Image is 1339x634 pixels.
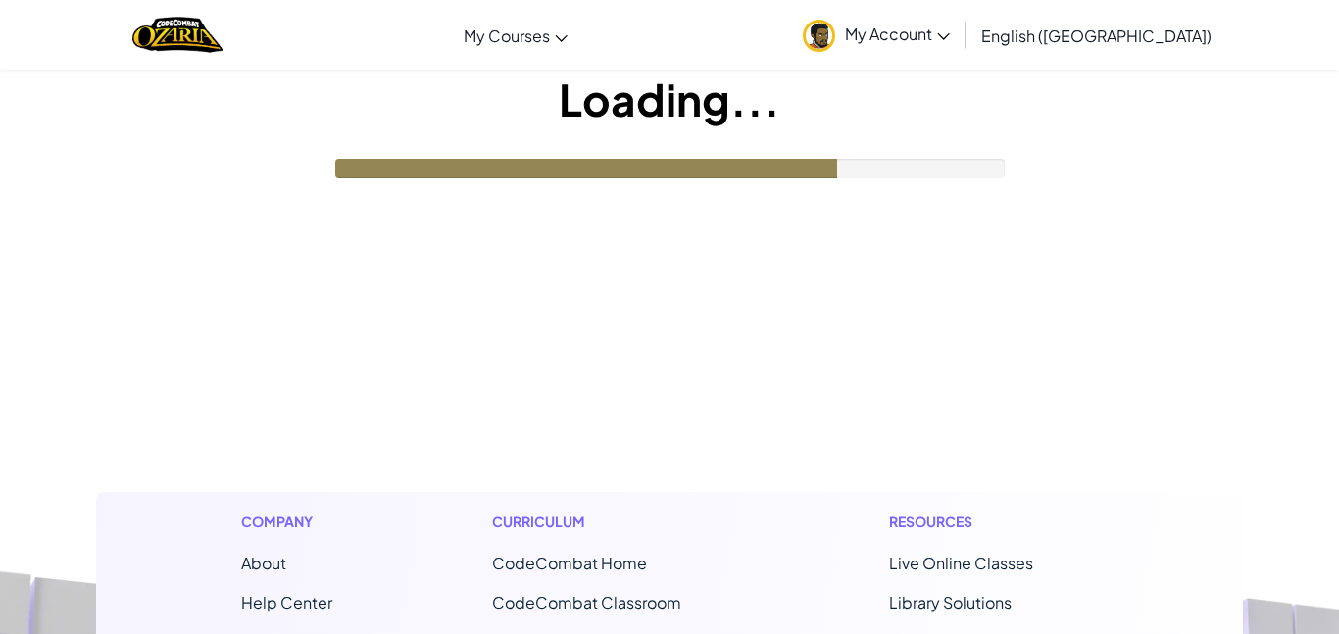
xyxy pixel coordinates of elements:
a: Help Center [241,592,332,612]
a: English ([GEOGRAPHIC_DATA]) [971,9,1221,62]
a: My Courses [454,9,577,62]
h1: Company [241,512,332,532]
a: CodeCombat Classroom [492,592,681,612]
img: Home [132,15,223,55]
img: avatar [803,20,835,52]
a: Live Online Classes [889,553,1033,573]
a: Ozaria by CodeCombat logo [132,15,223,55]
span: CodeCombat Home [492,553,647,573]
span: My Account [845,24,950,44]
span: My Courses [464,25,550,46]
h1: Resources [889,512,1098,532]
h1: Curriculum [492,512,729,532]
a: Library Solutions [889,592,1012,612]
a: About [241,553,286,573]
span: English ([GEOGRAPHIC_DATA]) [981,25,1212,46]
a: My Account [793,4,960,66]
